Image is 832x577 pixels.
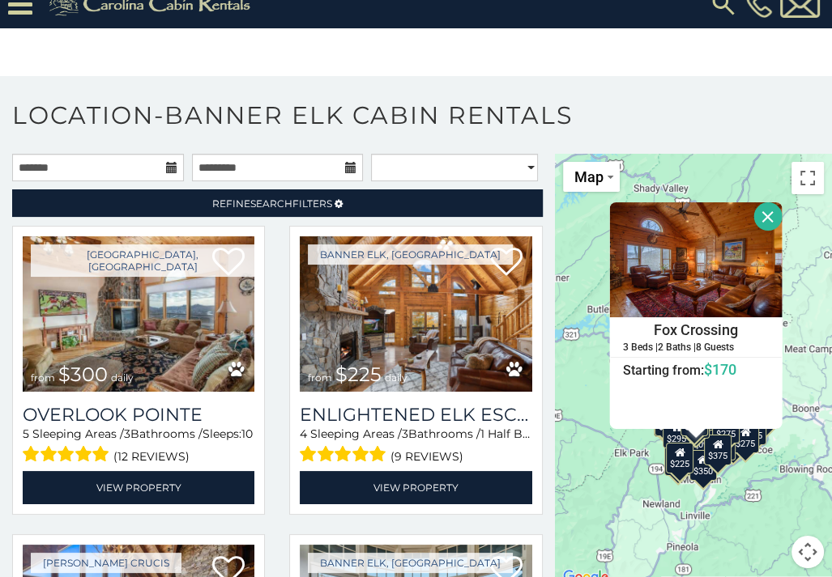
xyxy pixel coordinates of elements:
[250,197,292,210] span: Search
[23,426,254,467] div: Sleeping Areas / Bathrooms / Sleeps:
[31,371,55,384] span: from
[300,404,531,426] a: Enlightened Elk Escape
[300,236,531,392] img: Enlightened Elk Escape
[308,244,513,265] a: Banner Elk, [GEOGRAPHIC_DATA]
[23,426,29,441] span: 5
[563,162,620,192] button: Change map style
[610,362,781,378] h6: Starting from:
[703,361,736,378] span: $170
[739,414,766,445] div: $485
[23,471,254,504] a: View Property
[695,342,733,353] h5: 8 Guests
[664,445,692,476] div: $355
[300,471,531,504] a: View Property
[23,236,254,392] img: Overlook Pointe
[666,443,693,473] div: $225
[31,553,181,573] a: [PERSON_NAME] Crucis
[385,371,407,384] span: daily
[480,426,554,441] span: 1 Half Baths /
[111,371,134,384] span: daily
[23,404,254,426] a: Overlook Pointe
[622,342,657,353] h5: 3 Beds |
[58,363,108,386] span: $300
[113,446,190,467] span: (12 reviews)
[300,426,531,467] div: Sleeping Areas / Bathrooms / Sleeps:
[657,342,695,353] h5: 2 Baths |
[663,418,690,448] div: $295
[31,244,254,277] a: [GEOGRAPHIC_DATA], [GEOGRAPHIC_DATA]
[402,426,408,441] span: 3
[23,236,254,392] a: Overlook Pointe from $300 daily
[212,197,332,210] span: Refine Filters
[300,236,531,392] a: Enlightened Elk Escape from $225 daily
[610,318,781,342] h4: Fox Crossing
[609,317,782,379] a: Fox Crossing 3 Beds | 2 Baths | 8 Guests Starting from:$170
[574,168,604,185] span: Map
[704,435,732,465] div: $375
[732,422,759,453] div: $275
[308,553,513,573] a: Banner Elk, [GEOGRAPHIC_DATA]
[12,189,543,217] a: RefineSearchFilters
[689,450,716,481] div: $350
[300,426,307,441] span: 4
[390,446,463,467] span: (9 reviews)
[124,426,130,441] span: 3
[609,202,782,317] img: Fox Crossing
[791,162,824,194] button: Toggle fullscreen view
[753,202,782,231] button: Close
[791,536,824,568] button: Map camera controls
[241,426,253,441] span: 10
[335,363,382,386] span: $225
[308,371,332,384] span: from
